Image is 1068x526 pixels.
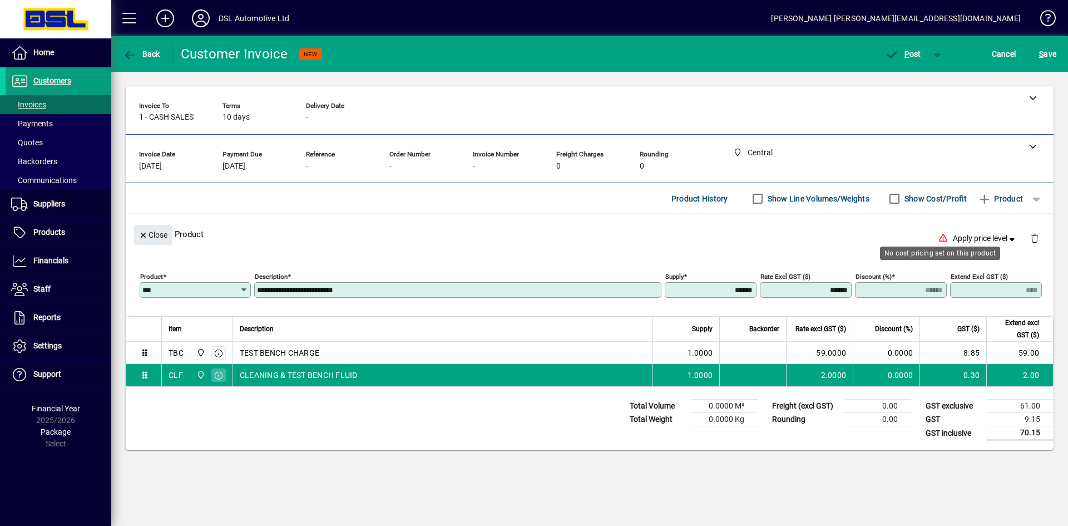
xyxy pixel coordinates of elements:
[749,323,779,335] span: Backorder
[920,413,987,426] td: GST
[760,273,810,281] mat-label: Rate excl GST ($)
[183,8,219,28] button: Profile
[691,413,758,426] td: 0.0000 Kg
[688,347,713,358] span: 1.0000
[688,370,713,381] span: 1.0000
[169,370,183,381] div: CLF
[853,364,919,386] td: 0.0000
[6,361,111,389] a: Support
[6,114,111,133] a: Payments
[844,413,911,426] td: 0.00
[147,8,183,28] button: Add
[765,193,869,204] label: Show Line Volumes/Weights
[33,48,54,57] span: Home
[11,138,43,147] span: Quotes
[6,304,111,332] a: Reports
[139,226,167,244] span: Close
[902,193,967,204] label: Show Cost/Profit
[993,317,1039,341] span: Extend excl GST ($)
[989,44,1019,64] button: Cancel
[33,76,71,85] span: Customers
[665,273,684,281] mat-label: Supply
[987,413,1054,426] td: 9.15
[1039,50,1044,58] span: S
[844,400,911,413] td: 0.00
[194,347,206,359] span: Central
[111,44,172,64] app-page-header-button: Back
[6,152,111,171] a: Backorders
[992,45,1016,63] span: Cancel
[11,157,57,166] span: Backorders
[33,284,51,293] span: Staff
[6,276,111,303] a: Staff
[6,171,111,190] a: Communications
[240,347,319,358] span: TEST BENCH CHARGE
[304,51,318,58] span: NEW
[885,50,921,58] span: ost
[1039,45,1056,63] span: ave
[920,400,987,413] td: GST exclusive
[1021,225,1048,252] button: Delete
[767,400,844,413] td: Freight (excl GST)
[624,400,691,413] td: Total Volume
[181,45,288,63] div: Customer Invoice
[771,9,1021,27] div: [PERSON_NAME] [PERSON_NAME][EMAIL_ADDRESS][DOMAIN_NAME]
[33,370,61,378] span: Support
[194,369,206,381] span: Central
[11,176,77,185] span: Communications
[389,162,392,171] span: -
[957,323,980,335] span: GST ($)
[33,341,62,350] span: Settings
[920,426,987,440] td: GST inclusive
[306,162,308,171] span: -
[169,347,184,358] div: TBC
[139,162,162,171] span: [DATE]
[219,9,289,27] div: DSL Automotive Ltd
[879,44,927,64] button: Post
[306,113,308,122] span: -
[169,323,182,335] span: Item
[240,370,358,381] span: CLEANING & TEST BENCH FLUID
[919,342,986,364] td: 8.85
[986,342,1053,364] td: 59.00
[853,342,919,364] td: 0.0000
[953,233,1017,244] span: Apply price level
[671,190,728,208] span: Product History
[1036,44,1059,64] button: Save
[33,199,65,208] span: Suppliers
[667,189,733,209] button: Product History
[640,162,644,171] span: 0
[120,44,163,64] button: Back
[11,100,46,109] span: Invoices
[6,95,111,114] a: Invoices
[33,313,61,322] span: Reports
[6,190,111,218] a: Suppliers
[795,323,846,335] span: Rate excl GST ($)
[123,50,160,58] span: Back
[6,332,111,360] a: Settings
[948,229,1022,249] button: Apply price level
[6,219,111,247] a: Products
[986,364,1053,386] td: 2.00
[556,162,561,171] span: 0
[11,119,53,128] span: Payments
[41,427,71,436] span: Package
[972,189,1029,209] button: Product
[904,50,909,58] span: P
[6,39,111,67] a: Home
[6,247,111,275] a: Financials
[624,413,691,426] td: Total Weight
[1021,233,1048,243] app-page-header-button: Delete
[978,190,1023,208] span: Product
[32,404,80,413] span: Financial Year
[919,364,986,386] td: 0.30
[691,400,758,413] td: 0.0000 M³
[240,323,274,335] span: Description
[131,229,175,239] app-page-header-button: Close
[139,113,194,122] span: 1 - CASH SALES
[473,162,475,171] span: -
[951,273,1008,281] mat-label: Extend excl GST ($)
[255,273,288,281] mat-label: Description
[793,347,846,358] div: 59.0000
[6,133,111,152] a: Quotes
